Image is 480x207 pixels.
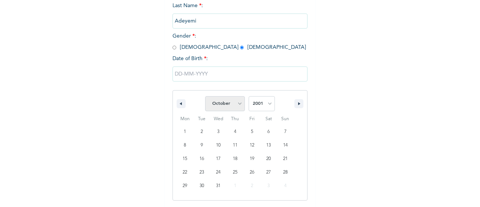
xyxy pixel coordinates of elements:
span: 10 [216,139,220,152]
span: 23 [199,166,204,179]
button: 16 [193,152,210,166]
button: 20 [260,152,277,166]
span: Sat [260,113,277,125]
button: 18 [227,152,244,166]
span: Sun [277,113,294,125]
span: 26 [250,166,254,179]
span: Gender : [DEMOGRAPHIC_DATA] [DEMOGRAPHIC_DATA] [172,33,306,50]
span: Wed [210,113,227,125]
span: 6 [267,125,270,139]
button: 27 [260,166,277,179]
button: 31 [210,179,227,193]
span: 8 [184,139,186,152]
button: 7 [277,125,294,139]
span: 12 [250,139,254,152]
button: 4 [227,125,244,139]
span: 28 [283,166,288,179]
span: 30 [199,179,204,193]
button: 26 [243,166,260,179]
input: Enter your last name [172,14,307,29]
button: 14 [277,139,294,152]
button: 1 [177,125,193,139]
span: Thu [227,113,244,125]
span: 2 [201,125,203,139]
button: 2 [193,125,210,139]
button: 24 [210,166,227,179]
span: Last Name : [172,3,307,24]
span: 14 [283,139,288,152]
span: 15 [183,152,187,166]
button: 10 [210,139,227,152]
span: 1 [184,125,186,139]
button: 23 [193,166,210,179]
button: 25 [227,166,244,179]
span: 16 [199,152,204,166]
span: 20 [266,152,271,166]
button: 11 [227,139,244,152]
span: 13 [266,139,271,152]
span: 24 [216,166,220,179]
button: 9 [193,139,210,152]
button: 15 [177,152,193,166]
span: 27 [266,166,271,179]
span: Date of Birth : [172,55,208,63]
span: 9 [201,139,203,152]
button: 13 [260,139,277,152]
span: 4 [234,125,236,139]
span: Fri [243,113,260,125]
span: 3 [217,125,219,139]
button: 29 [177,179,193,193]
button: 5 [243,125,260,139]
button: 6 [260,125,277,139]
span: 19 [250,152,254,166]
span: Mon [177,113,193,125]
span: 7 [284,125,286,139]
button: 12 [243,139,260,152]
button: 8 [177,139,193,152]
span: 31 [216,179,220,193]
span: 25 [233,166,237,179]
span: Tue [193,113,210,125]
span: 11 [233,139,237,152]
button: 22 [177,166,193,179]
span: 21 [283,152,288,166]
button: 3 [210,125,227,139]
span: 22 [183,166,187,179]
button: 28 [277,166,294,179]
span: 29 [183,179,187,193]
span: 18 [233,152,237,166]
button: 21 [277,152,294,166]
input: DD-MM-YYYY [172,66,307,82]
button: 19 [243,152,260,166]
span: 5 [251,125,253,139]
button: 30 [193,179,210,193]
span: 17 [216,152,220,166]
button: 17 [210,152,227,166]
